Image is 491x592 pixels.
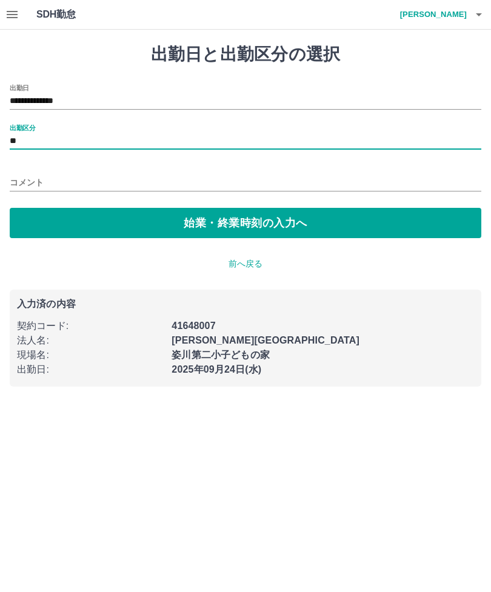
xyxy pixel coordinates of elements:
b: [PERSON_NAME][GEOGRAPHIC_DATA] [172,335,359,345]
h1: 出勤日と出勤区分の選択 [10,44,481,65]
p: 契約コード : [17,319,164,333]
b: 41648007 [172,321,215,331]
p: 出勤日 : [17,362,164,377]
p: 現場名 : [17,348,164,362]
p: 法人名 : [17,333,164,348]
button: 始業・終業時刻の入力へ [10,208,481,238]
label: 出勤日 [10,83,29,92]
b: 姿川第二小子どもの家 [172,350,270,360]
p: 入力済の内容 [17,299,474,309]
p: 前へ戻る [10,258,481,270]
label: 出勤区分 [10,123,35,132]
b: 2025年09月24日(水) [172,364,261,374]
